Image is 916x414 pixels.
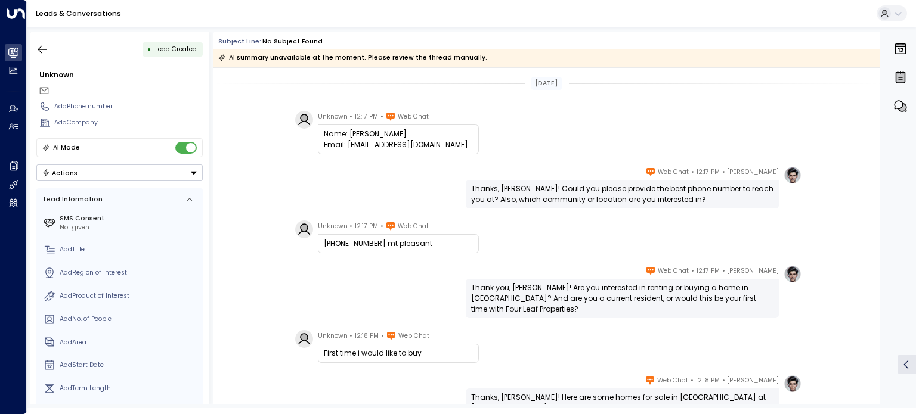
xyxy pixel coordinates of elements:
[147,41,151,57] div: •
[355,330,379,342] span: 12:18 PM
[349,220,352,232] span: •
[60,360,199,370] div: AddStart Date
[349,111,352,123] span: •
[349,330,352,342] span: •
[218,37,261,46] span: Subject Line:
[380,220,383,232] span: •
[36,164,203,181] div: Button group with a nested menu
[355,220,378,232] span: 12:17 PM
[784,166,801,184] img: profile-logo.png
[697,265,720,277] span: 12:17 PM
[324,238,473,249] div: [PHONE_NUMBER] mt pleasant
[722,166,725,178] span: •
[355,111,378,123] span: 12:17 PM
[658,265,689,277] span: Web Chat
[155,45,197,54] span: Lead Created
[398,111,429,123] span: Web Chat
[54,118,203,127] div: AddCompany
[60,223,199,232] div: Not given
[784,375,801,393] img: profile-logo.png
[318,330,348,342] span: Unknown
[398,220,429,232] span: Web Chat
[398,330,429,342] span: Web Chat
[324,348,473,359] div: First time i would like to buy
[696,375,720,387] span: 12:18 PM
[658,166,689,178] span: Web Chat
[471,282,773,315] div: Thank you, [PERSON_NAME]! Are you interested in renting or buying a home in [GEOGRAPHIC_DATA]? An...
[218,52,487,64] div: AI summary unavailable at the moment. Please review the thread manually.
[691,265,694,277] span: •
[60,214,199,223] label: SMS Consent
[41,195,103,204] div: Lead Information
[691,166,694,178] span: •
[691,375,694,387] span: •
[60,384,199,393] div: AddTerm Length
[53,142,80,154] div: AI Mode
[380,111,383,123] span: •
[262,37,323,46] div: No subject found
[60,291,199,301] div: AddProduct of Interest
[727,265,779,277] span: [PERSON_NAME]
[39,70,203,80] div: Unknown
[722,375,725,387] span: •
[531,77,562,90] div: [DATE]
[318,111,348,123] span: Unknown
[60,245,199,254] div: AddTitle
[471,183,773,205] div: Thanks, [PERSON_NAME]! Could you please provide the best phone number to reach you at? Also, whic...
[697,166,720,178] span: 12:17 PM
[60,315,199,324] div: AddNo. of People
[727,166,779,178] span: [PERSON_NAME]
[727,375,779,387] span: [PERSON_NAME]
[324,129,473,150] div: Name: [PERSON_NAME] Email: [EMAIL_ADDRESS][DOMAIN_NAME]
[42,169,78,177] div: Actions
[60,338,199,347] div: AddArea
[54,86,57,95] span: -
[318,220,348,232] span: Unknown
[36,164,203,181] button: Actions
[381,330,384,342] span: •
[722,265,725,277] span: •
[60,268,199,278] div: AddRegion of Interest
[54,102,203,111] div: AddPhone number
[36,8,121,18] a: Leads & Conversations
[657,375,688,387] span: Web Chat
[784,265,801,283] img: profile-logo.png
